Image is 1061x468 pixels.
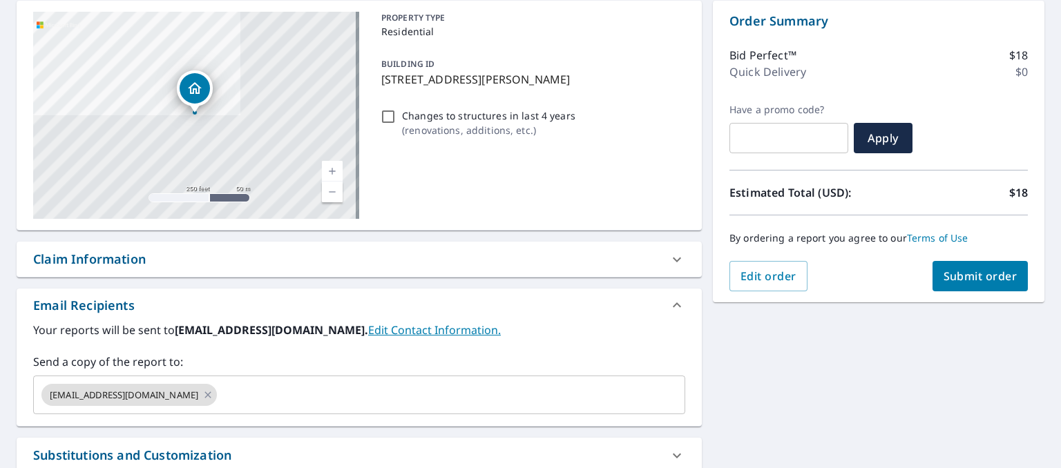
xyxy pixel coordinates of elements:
[854,123,912,153] button: Apply
[729,12,1028,30] p: Order Summary
[729,261,807,291] button: Edit order
[740,269,796,284] span: Edit order
[368,322,501,338] a: EditContactInfo
[729,232,1028,244] p: By ordering a report you agree to our
[33,296,135,315] div: Email Recipients
[729,184,879,201] p: Estimated Total (USD):
[17,242,702,277] div: Claim Information
[33,353,685,370] label: Send a copy of the report to:
[322,182,343,202] a: Current Level 17, Zoom Out
[402,123,575,137] p: ( renovations, additions, etc. )
[175,322,368,338] b: [EMAIL_ADDRESS][DOMAIN_NAME].
[33,250,146,269] div: Claim Information
[865,130,901,146] span: Apply
[729,64,806,80] p: Quick Delivery
[1015,64,1028,80] p: $0
[33,322,685,338] label: Your reports will be sent to
[381,58,434,70] p: BUILDING ID
[933,261,1029,291] button: Submit order
[381,71,680,88] p: [STREET_ADDRESS][PERSON_NAME]
[729,104,848,116] label: Have a promo code?
[1009,184,1028,201] p: $18
[907,231,968,244] a: Terms of Use
[177,70,213,113] div: Dropped pin, building 1, Residential property, 7727 Rodao Dr SE Caledonia, MI 49316
[17,289,702,322] div: Email Recipients
[381,24,680,39] p: Residential
[1009,47,1028,64] p: $18
[729,47,796,64] p: Bid Perfect™
[381,12,680,24] p: PROPERTY TYPE
[33,446,231,465] div: Substitutions and Customization
[402,108,575,123] p: Changes to structures in last 4 years
[944,269,1017,284] span: Submit order
[41,384,217,406] div: [EMAIL_ADDRESS][DOMAIN_NAME]
[41,389,207,402] span: [EMAIL_ADDRESS][DOMAIN_NAME]
[322,161,343,182] a: Current Level 17, Zoom In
